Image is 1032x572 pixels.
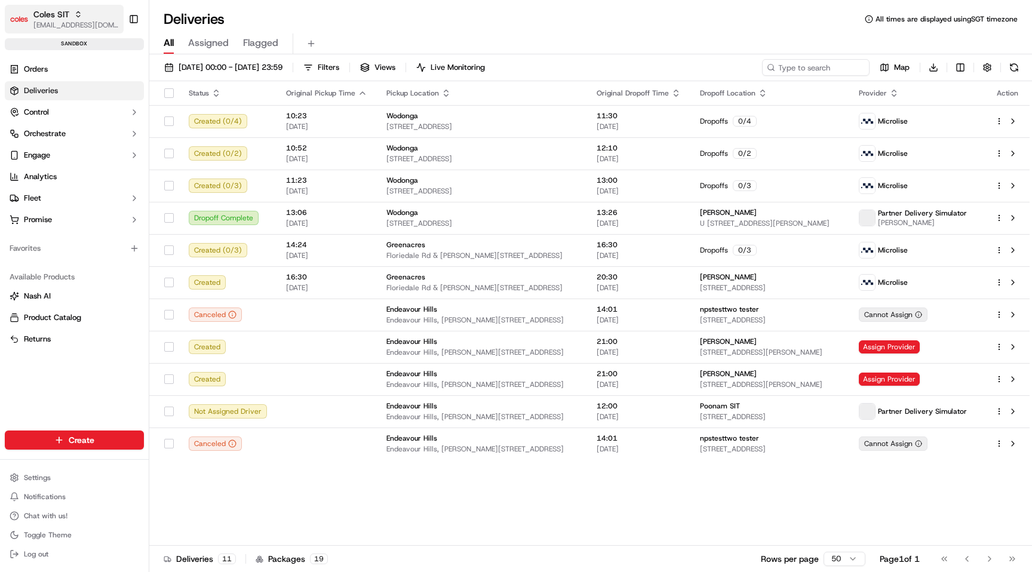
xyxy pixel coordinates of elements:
span: Partner Delivery Simulator [878,407,967,416]
span: 10:23 [286,111,367,121]
span: Flagged [243,36,278,50]
span: Microlise [878,245,908,255]
span: Endeavour Hills, [PERSON_NAME][STREET_ADDRESS] [386,412,578,422]
span: [PERSON_NAME] [700,208,757,217]
span: Settings [24,473,51,482]
img: microlise_logo.jpeg [859,275,875,290]
span: [DATE] [597,380,681,389]
span: Toggle Theme [24,530,72,540]
span: Assign Provider [859,340,920,353]
div: 19 [310,553,328,564]
button: Coles SIT [33,8,69,20]
div: 0 / 4 [733,116,757,127]
span: 14:01 [597,305,681,314]
span: Assigned [188,36,229,50]
span: Engage [24,150,50,161]
button: Views [355,59,401,76]
span: Deliveries [24,85,58,96]
p: Rows per page [761,553,819,565]
div: Cannot Assign [859,436,927,451]
span: 16:30 [597,240,681,250]
span: [STREET_ADDRESS][PERSON_NAME] [700,347,840,357]
span: 12:00 [597,401,681,411]
span: Microlise [878,278,908,287]
span: Provider [859,88,887,98]
button: Live Monitoring [411,59,490,76]
button: Notifications [5,488,144,505]
a: Nash AI [10,291,139,302]
span: Endeavour Hills [386,337,437,346]
div: Favorites [5,239,144,258]
span: [PERSON_NAME] [700,272,757,282]
h1: Deliveries [164,10,225,29]
span: Analytics [24,171,57,182]
span: Map [894,62,910,73]
span: [DATE] [286,154,367,164]
span: 14:01 [597,433,681,443]
button: Log out [5,546,144,562]
span: Endeavour Hills, [PERSON_NAME][STREET_ADDRESS] [386,380,578,389]
span: Poonam SIT [700,401,740,411]
span: Create [69,434,94,446]
span: Dropoffs [700,245,728,255]
span: Dropoffs [700,149,728,158]
span: 13:26 [597,208,681,217]
button: Coles SITColes SIT[EMAIL_ADDRESS][DOMAIN_NAME] [5,5,124,33]
span: 13:00 [597,176,681,185]
span: Wodonga [386,111,418,121]
span: Floriedale Rd & [PERSON_NAME][STREET_ADDRESS] [386,283,578,293]
div: 0 / 2 [733,148,757,159]
button: Refresh [1006,59,1022,76]
a: Returns [10,334,139,345]
span: [DATE] [597,412,681,422]
div: sandbox [5,38,144,50]
span: 14:24 [286,240,367,250]
img: microlise_logo.jpeg [859,146,875,161]
button: Product Catalog [5,308,144,327]
span: 20:30 [597,272,681,282]
span: [STREET_ADDRESS][PERSON_NAME] [700,380,840,389]
span: All [164,36,174,50]
button: Toggle Theme [5,527,144,543]
div: Packages [256,553,328,565]
span: [DATE] [597,251,681,260]
span: U [STREET_ADDRESS][PERSON_NAME] [700,219,840,228]
span: Microlise [878,116,908,126]
span: Greenacres [386,272,425,282]
span: [PERSON_NAME] [700,369,757,379]
span: Endeavour Hills [386,433,437,443]
span: Pickup Location [386,88,439,98]
div: 0 / 3 [733,245,757,256]
span: Dropoffs [700,181,728,190]
a: Orders [5,60,144,79]
span: 10:52 [286,143,367,153]
span: Orchestrate [24,128,66,139]
div: Page 1 of 1 [880,553,920,565]
span: [DATE] [597,186,681,196]
button: Canceled [189,307,242,322]
a: Product Catalog [10,312,139,323]
span: 13:06 [286,208,367,217]
span: [PERSON_NAME] [700,337,757,346]
span: [STREET_ADDRESS] [386,122,578,131]
span: Endeavour Hills, [PERSON_NAME][STREET_ADDRESS] [386,347,578,357]
button: Map [874,59,915,76]
span: 21:00 [597,337,681,346]
span: Wodonga [386,143,418,153]
span: Floriedale Rd & [PERSON_NAME][STREET_ADDRESS] [386,251,578,260]
button: Cannot Assign [859,307,927,322]
span: Original Dropoff Time [597,88,669,98]
span: [STREET_ADDRESS] [700,444,840,454]
button: Orchestrate [5,124,144,143]
button: Nash AI [5,287,144,306]
span: Assign Provider [859,373,920,386]
div: Deliveries [164,553,236,565]
span: Endeavour Hills [386,401,437,411]
div: 11 [218,553,236,564]
span: [DATE] [597,219,681,228]
span: Dropoffs [700,116,728,126]
span: 16:30 [286,272,367,282]
button: Returns [5,330,144,349]
img: microlise_logo.jpeg [859,178,875,193]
